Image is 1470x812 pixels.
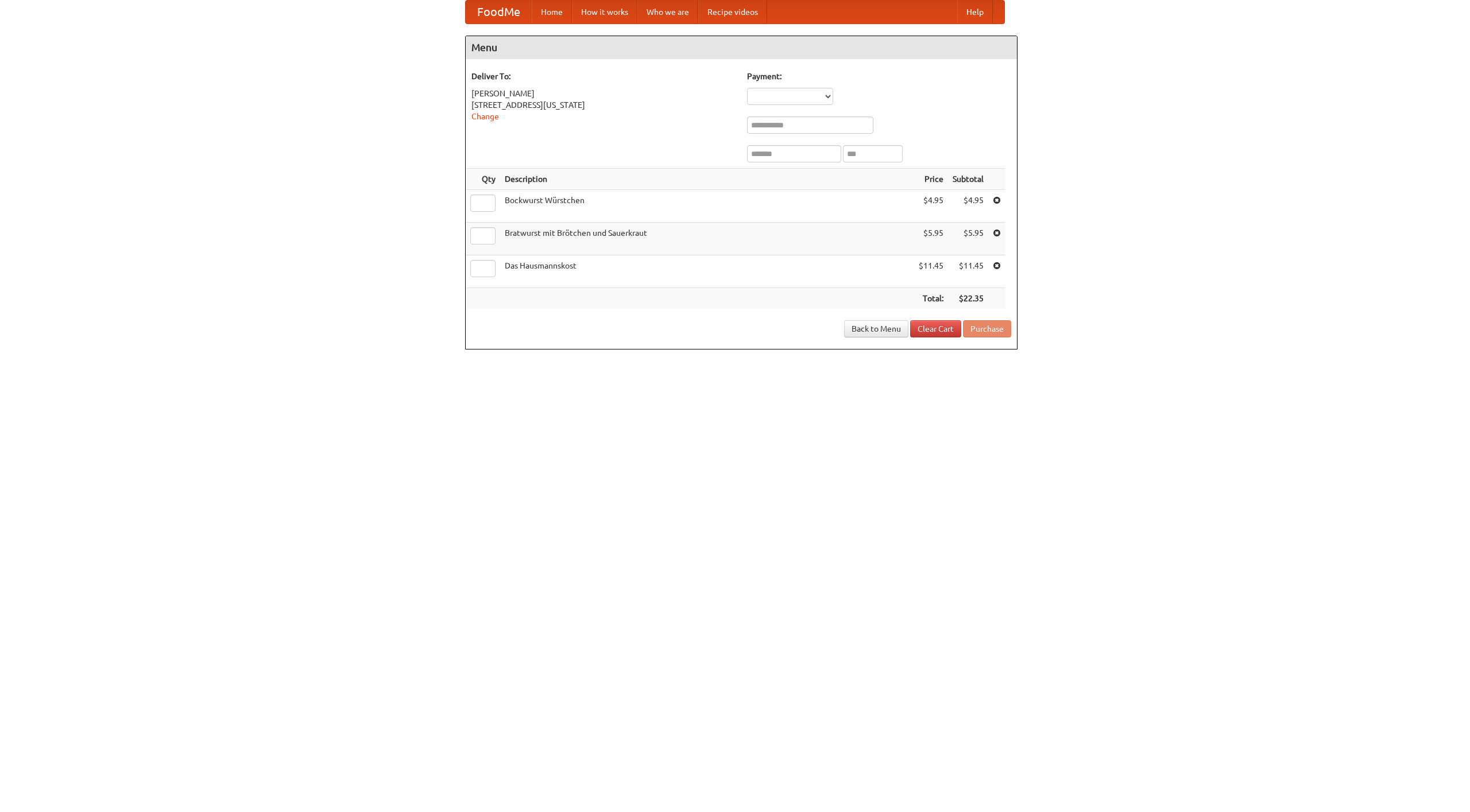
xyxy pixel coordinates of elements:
[466,169,500,190] th: Qty
[466,1,532,24] a: FoodMe
[963,320,1011,337] button: Purchase
[471,112,499,121] a: Change
[948,288,988,309] th: $22.35
[500,223,914,255] td: Bratwurst mit Brötchen und Sauerkraut
[844,320,908,337] a: Back to Menu
[957,1,993,24] a: Help
[471,71,736,82] h5: Deliver To:
[914,223,948,255] td: $5.95
[948,190,988,223] td: $4.95
[466,36,1017,59] h4: Menu
[914,255,948,288] td: $11.45
[500,255,914,288] td: Das Hausmannskost
[948,223,988,255] td: $5.95
[500,190,914,223] td: Bockwurst Würstchen
[572,1,637,24] a: How it works
[747,71,1011,82] h5: Payment:
[698,1,767,24] a: Recipe videos
[914,169,948,190] th: Price
[500,169,914,190] th: Description
[471,88,736,99] div: [PERSON_NAME]
[914,190,948,223] td: $4.95
[532,1,572,24] a: Home
[948,255,988,288] td: $11.45
[471,99,736,111] div: [STREET_ADDRESS][US_STATE]
[914,288,948,309] th: Total:
[910,320,961,337] a: Clear Cart
[948,169,988,190] th: Subtotal
[637,1,698,24] a: Who we are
